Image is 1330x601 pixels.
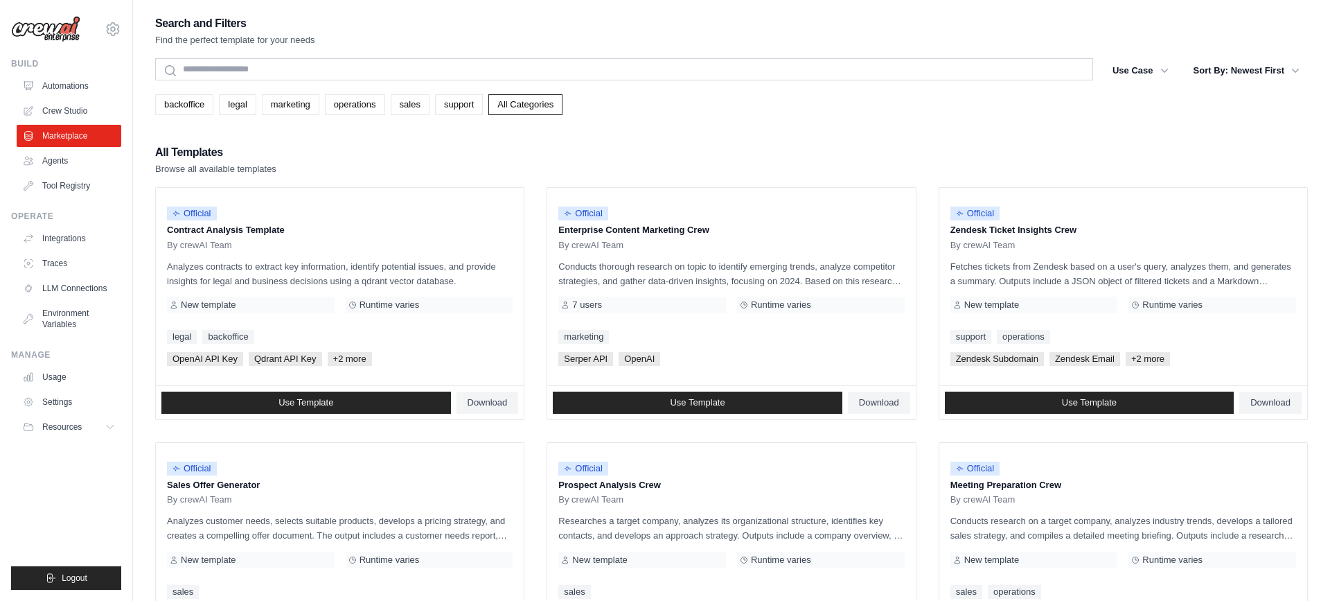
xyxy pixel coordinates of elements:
button: Resources [17,416,121,438]
img: Logo [11,16,80,42]
a: Tool Registry [17,175,121,197]
div: Manage [11,349,121,360]
p: Analyzes customer needs, selects suitable products, develops a pricing strategy, and creates a co... [167,514,513,543]
span: New template [181,555,236,566]
span: New template [964,555,1019,566]
p: Fetches tickets from Zendesk based on a user's query, analyzes them, and generates a summary. Out... [950,259,1296,288]
span: New template [572,555,627,566]
a: operations [988,585,1041,599]
a: sales [558,585,590,599]
span: Zendesk Email [1049,352,1120,366]
p: Analyzes contracts to extract key information, identify potential issues, and provide insights fo... [167,259,513,288]
a: sales [167,585,199,599]
a: Settings [17,391,121,413]
span: By crewAI Team [558,240,623,251]
button: Use Case [1104,58,1177,83]
h2: All Templates [155,143,276,162]
a: Marketplace [17,125,121,147]
a: Usage [17,366,121,388]
span: Use Template [278,397,333,408]
a: Use Template [553,392,842,414]
span: Zendesk Subdomain [950,352,1044,366]
a: sales [950,585,982,599]
span: Runtime varies [1142,299,1203,311]
span: By crewAI Team [950,240,1016,251]
span: Resources [42,421,82,433]
a: legal [219,94,256,115]
a: All Categories [488,94,562,115]
a: Download [456,392,519,414]
span: Official [950,207,1000,220]
span: New template [964,299,1019,311]
a: marketing [558,330,609,344]
span: Download [1250,397,1291,408]
p: Browse all available templates [155,162,276,176]
a: operations [325,94,385,115]
a: marketing [262,94,319,115]
span: Official [558,462,608,476]
span: Runtime varies [360,555,420,566]
span: Official [167,207,217,220]
span: Runtime varies [751,299,811,311]
span: Use Template [670,397,725,408]
span: By crewAI Team [950,494,1016,505]
a: Download [848,392,910,414]
span: Download [468,397,508,408]
span: Logout [62,573,87,584]
span: Qdrant API Key [249,352,322,366]
p: Conducts thorough research on topic to identify emerging trends, analyze competitor strategies, a... [558,259,904,288]
span: +2 more [328,352,372,366]
span: Serper API [558,352,613,366]
p: Contract Analysis Template [167,223,513,237]
a: support [950,330,991,344]
a: backoffice [155,94,213,115]
p: Researches a target company, analyzes its organizational structure, identifies key contacts, and ... [558,514,904,543]
iframe: Chat Widget [1261,534,1330,601]
p: Meeting Preparation Crew [950,478,1296,492]
a: Automations [17,75,121,97]
p: Prospect Analysis Crew [558,478,904,492]
a: operations [997,330,1050,344]
span: +2 more [1126,352,1170,366]
span: New template [181,299,236,311]
span: OpenAI [619,352,660,366]
button: Logout [11,566,121,590]
span: Runtime varies [1142,555,1203,566]
a: sales [391,94,429,115]
a: Traces [17,252,121,275]
a: Download [1239,392,1302,414]
p: Enterprise Content Marketing Crew [558,223,904,237]
span: Download [859,397,899,408]
div: Build [11,58,121,69]
span: Runtime varies [751,555,811,566]
span: Official [558,207,608,220]
a: backoffice [202,330,254,344]
a: Crew Studio [17,100,121,122]
span: 7 users [572,299,602,311]
p: Conducts research on a target company, analyzes industry trends, develops a tailored sales strate... [950,514,1296,543]
div: Operate [11,211,121,222]
span: Official [167,462,217,476]
a: LLM Connections [17,277,121,299]
a: Agents [17,150,121,172]
a: legal [167,330,197,344]
span: By crewAI Team [167,494,232,505]
p: Find the perfect template for your needs [155,33,315,47]
a: Use Template [945,392,1234,414]
a: support [435,94,483,115]
span: By crewAI Team [558,494,623,505]
a: Integrations [17,227,121,250]
span: Official [950,462,1000,476]
span: Runtime varies [360,299,420,311]
span: Use Template [1062,397,1117,408]
span: By crewAI Team [167,240,232,251]
h2: Search and Filters [155,14,315,33]
a: Environment Variables [17,302,121,336]
p: Zendesk Ticket Insights Crew [950,223,1296,237]
span: OpenAI API Key [167,352,243,366]
button: Sort By: Newest First [1185,58,1308,83]
a: Use Template [161,392,451,414]
p: Sales Offer Generator [167,478,513,492]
